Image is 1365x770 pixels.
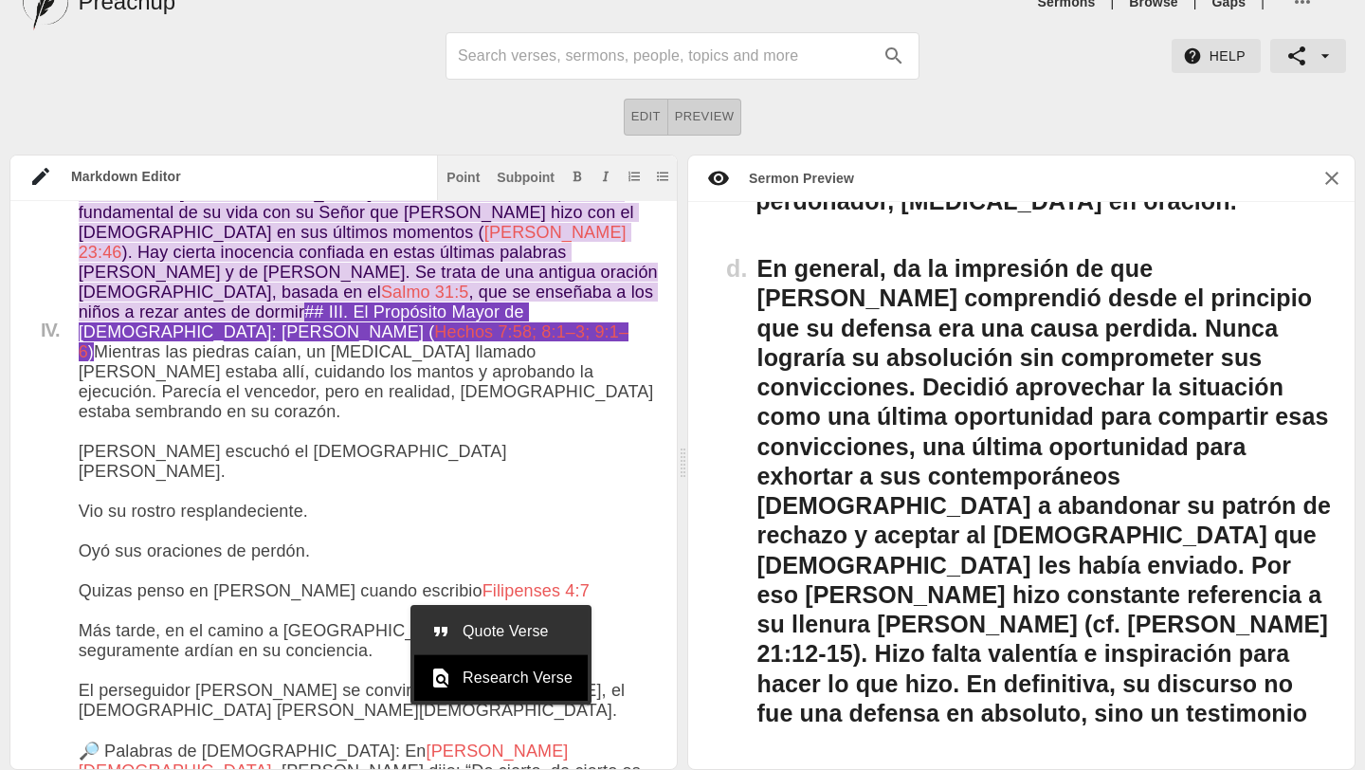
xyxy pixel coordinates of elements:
button: Edit [624,99,668,136]
h3: d . [707,254,757,284]
button: Add bold text [568,167,587,186]
button: Help [1172,39,1261,74]
button: Preview [668,99,742,136]
input: Search sermons [458,41,873,71]
button: Add italic text [596,167,615,186]
span: Quote Verse [463,620,573,643]
div: Research Verse [414,655,588,701]
button: Add unordered list [653,167,672,186]
div: Markdown Editor [52,167,437,186]
div: IV. [29,321,60,339]
button: Add ordered list [625,167,644,186]
div: text alignment [624,99,742,136]
span: Research Verse [463,667,573,689]
iframe: Drift Widget Chat Controller [1270,675,1342,747]
span: Help [1187,45,1246,68]
div: Point [446,171,480,184]
div: Quote Verse [414,609,588,655]
span: Edit [631,106,661,128]
button: Insert point [443,167,483,186]
button: search [873,35,915,77]
div: Subpoint [497,171,555,184]
div: Sermon Preview [730,169,854,188]
span: Preview [675,106,735,128]
h3: En general, da la impresión de que [PERSON_NAME] comprendió desde el principio que su defensa era... [757,254,1336,728]
button: Subpoint [493,167,558,186]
